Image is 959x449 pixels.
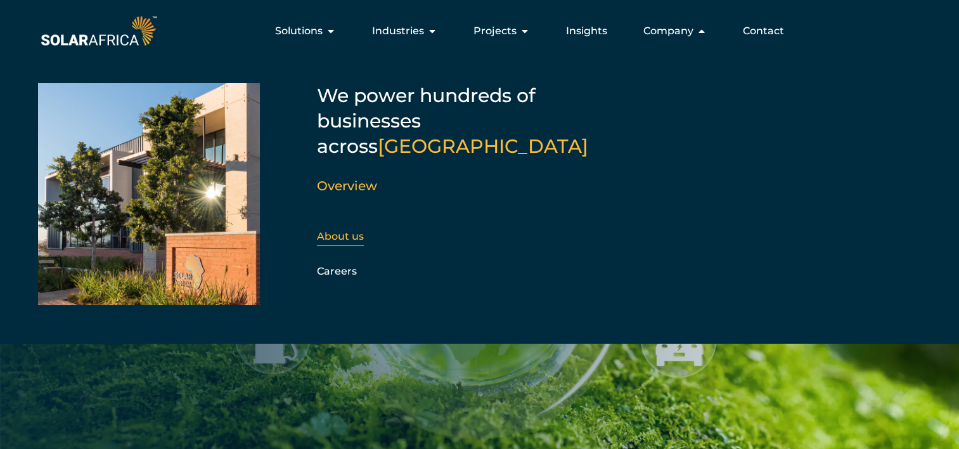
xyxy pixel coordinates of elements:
[317,83,634,159] h5: We power hundreds of businesses across
[275,23,323,39] span: Solutions
[159,18,794,44] div: Menu Toggle
[159,18,794,44] nav: Menu
[378,134,588,158] span: [GEOGRAPHIC_DATA]
[643,23,693,39] span: Company
[566,23,607,39] a: Insights
[317,230,364,242] a: About us
[743,23,784,39] a: Contact
[317,265,357,277] a: Careers
[372,23,424,39] span: Industries
[473,23,517,39] span: Projects
[317,178,377,193] a: Overview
